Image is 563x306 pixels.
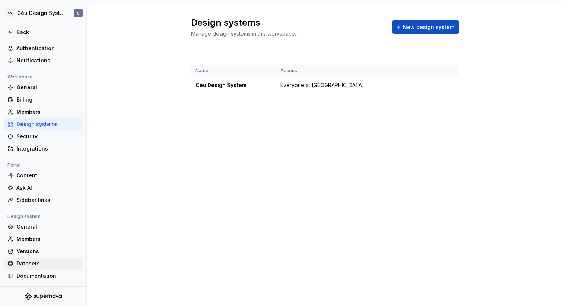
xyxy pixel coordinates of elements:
div: Content [16,172,79,179]
div: Notifications [16,57,79,64]
a: Back [4,26,82,38]
div: General [16,84,79,91]
a: Integrations [4,143,82,155]
a: Versions [4,245,82,257]
button: SNCéu Design SystemS [1,5,85,21]
div: Design systems [16,120,79,128]
a: General [4,81,82,93]
a: General [4,221,82,233]
a: Documentation [4,270,82,282]
div: Datasets [16,260,79,267]
div: Security [16,133,79,140]
div: S [77,10,80,16]
div: Portal [4,161,23,170]
div: Céu Design System [17,9,65,17]
th: Name [191,65,276,77]
button: New design system [392,20,459,34]
span: Everyone at [GEOGRAPHIC_DATA] [280,81,364,89]
a: Datasets [4,258,82,270]
a: Design systems [4,118,82,130]
span: New design system [403,23,454,31]
a: Members [4,233,82,245]
span: Manage design systems in this workspace. [191,30,296,37]
div: Authentication [16,45,79,52]
a: Members [4,106,82,118]
a: Sidebar links [4,194,82,206]
div: Workspace [4,73,36,81]
a: Security [4,131,82,142]
div: Integrations [16,145,79,152]
a: Notifications [4,55,82,67]
div: Back [16,29,79,36]
div: Members [16,108,79,116]
div: Documentation [16,272,79,280]
h2: Design systems [191,17,383,29]
th: Access [276,65,387,77]
a: Content [4,170,82,181]
a: Billing [4,94,82,106]
a: Authentication [4,42,82,54]
a: Ask AI [4,182,82,194]
div: General [16,223,79,231]
div: Sidebar links [16,196,79,204]
div: Ask AI [16,184,79,191]
div: SN [5,9,14,17]
div: Céu Design System [195,81,271,89]
svg: Supernova Logo [25,293,62,300]
div: Versions [16,248,79,255]
div: Design system [4,212,44,221]
div: Billing [16,96,79,103]
div: Members [16,235,79,243]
